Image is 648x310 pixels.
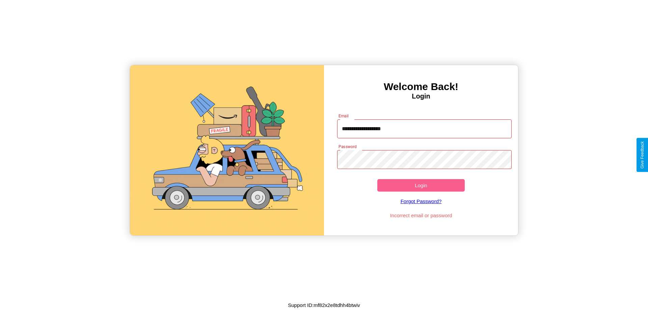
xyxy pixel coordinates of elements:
div: Give Feedback [640,141,645,169]
p: Support ID: mf82x2e8tdhh4btwiv [288,301,360,310]
h3: Welcome Back! [324,81,518,92]
h4: Login [324,92,518,100]
button: Login [377,179,465,192]
a: Forgot Password? [334,192,509,211]
label: Password [339,144,356,149]
label: Email [339,113,349,119]
img: gif [130,65,324,235]
p: Incorrect email or password [334,211,509,220]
